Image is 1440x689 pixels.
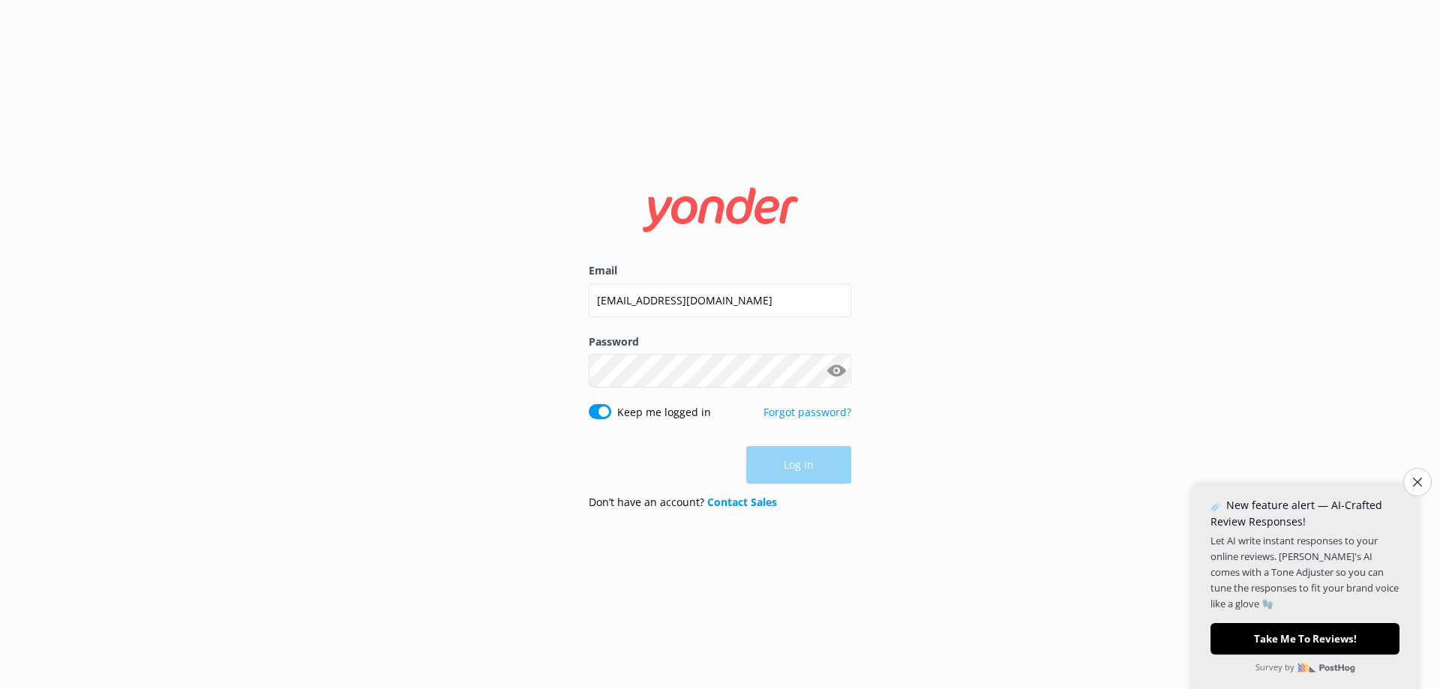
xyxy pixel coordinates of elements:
button: Show password [821,356,851,386]
a: Contact Sales [707,495,777,509]
label: Email [589,262,851,279]
label: Password [589,334,851,350]
input: user@emailaddress.com [589,283,851,317]
p: Don’t have an account? [589,494,777,511]
a: Forgot password? [763,405,851,419]
label: Keep me logged in [617,404,711,421]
